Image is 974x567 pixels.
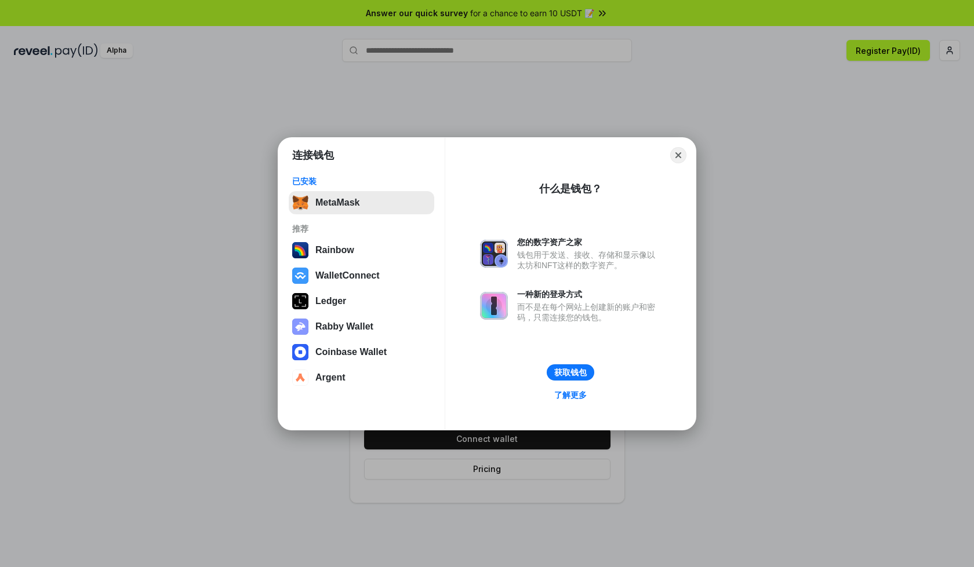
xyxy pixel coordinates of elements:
[292,268,308,284] img: svg+xml,%3Csvg%20width%3D%2228%22%20height%3D%2228%22%20viewBox%3D%220%200%2028%2028%22%20fill%3D...
[547,387,594,403] a: 了解更多
[517,250,661,270] div: 钱包用于发送、接收、存储和显示像以太坊和NFT这样的数字资产。
[315,197,359,208] div: MetaMask
[292,293,308,309] img: svg+xml,%3Csvg%20xmlns%3D%22http%3A%2F%2Fwww.w3.org%2F2000%2Fsvg%22%20width%3D%2228%22%20height%3...
[315,321,373,332] div: Rabby Wallet
[289,290,434,313] button: Ledger
[517,289,661,299] div: 一种新的登录方式
[547,364,594,381] button: 获取钱包
[670,147,686,163] button: Close
[315,296,346,306] div: Ledger
[289,264,434,287] button: WalletConnect
[289,191,434,214] button: MetaMask
[480,292,508,320] img: svg+xml,%3Csvg%20xmlns%3D%22http%3A%2F%2Fwww.w3.org%2F2000%2Fsvg%22%20fill%3D%22none%22%20viewBox...
[315,372,346,383] div: Argent
[517,237,661,247] div: 您的数字资产之家
[292,344,308,360] img: svg+xml,%3Csvg%20width%3D%2228%22%20height%3D%2228%22%20viewBox%3D%220%200%2028%2028%22%20fill%3D...
[315,347,387,357] div: Coinbase Wallet
[289,315,434,338] button: Rabby Wallet
[517,302,661,323] div: 而不是在每个网站上创建新的账户和密码，只需连接您的钱包。
[292,224,431,234] div: 推荐
[292,176,431,186] div: 已安装
[480,240,508,268] img: svg+xml,%3Csvg%20xmlns%3D%22http%3A%2F%2Fwww.w3.org%2F2000%2Fsvg%22%20fill%3D%22none%22%20viewBox...
[315,245,354,255] div: Rainbow
[292,319,308,335] img: svg+xml,%3Csvg%20xmlns%3D%22http%3A%2F%2Fwww.w3.org%2F2000%2Fsvg%22%20fill%3D%22none%22%20viewBox...
[292,148,334,162] h1: 连接钱包
[292,242,308,258] img: svg+xml,%3Csvg%20width%3D%22120%22%20height%3D%22120%22%20viewBox%3D%220%200%20120%20120%22%20fil...
[539,182,602,196] div: 什么是钱包？
[289,341,434,364] button: Coinbase Wallet
[292,370,308,386] img: svg+xml,%3Csvg%20width%3D%2228%22%20height%3D%2228%22%20viewBox%3D%220%200%2028%2028%22%20fill%3D...
[554,390,587,400] div: 了解更多
[289,366,434,389] button: Argent
[315,270,380,281] div: WalletConnect
[289,239,434,262] button: Rainbow
[554,367,587,378] div: 获取钱包
[292,195,308,211] img: svg+xml,%3Csvg%20fill%3D%22none%22%20height%3D%2233%22%20viewBox%3D%220%200%2035%2033%22%20width%...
